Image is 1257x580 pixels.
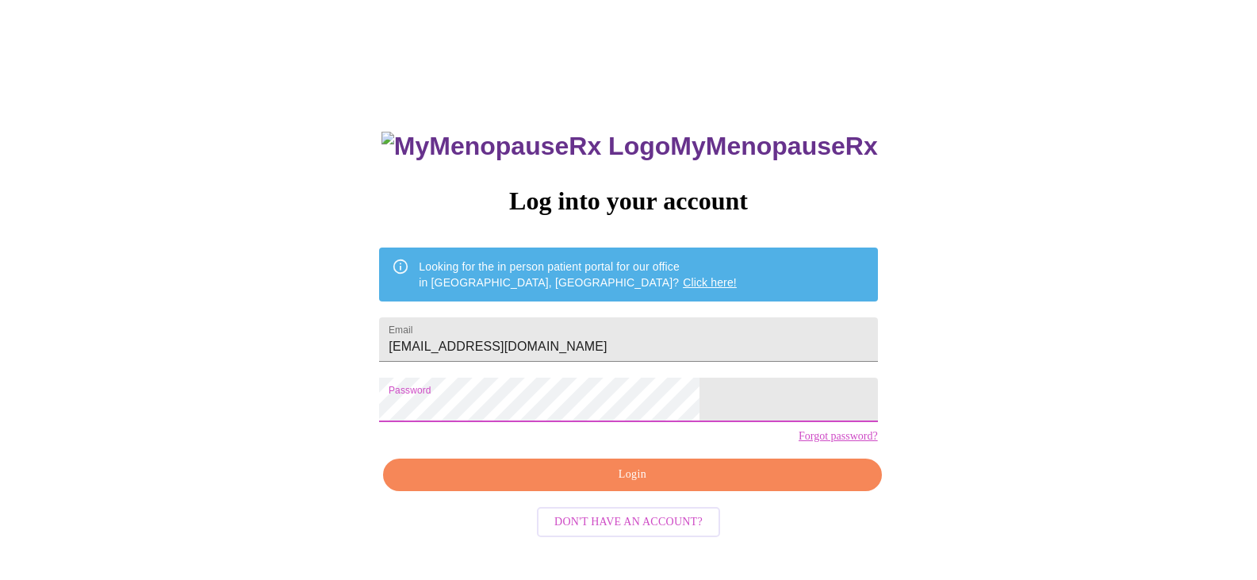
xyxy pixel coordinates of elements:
span: Login [401,465,863,485]
h3: Log into your account [379,186,877,216]
button: Don't have an account? [537,507,720,538]
h3: MyMenopauseRx [381,132,878,161]
div: Looking for the in person patient portal for our office in [GEOGRAPHIC_DATA], [GEOGRAPHIC_DATA]? [419,252,737,297]
button: Login [383,459,881,491]
a: Click here! [683,276,737,289]
img: MyMenopauseRx Logo [381,132,670,161]
a: Forgot password? [799,430,878,443]
a: Don't have an account? [533,514,724,528]
span: Don't have an account? [554,513,703,532]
